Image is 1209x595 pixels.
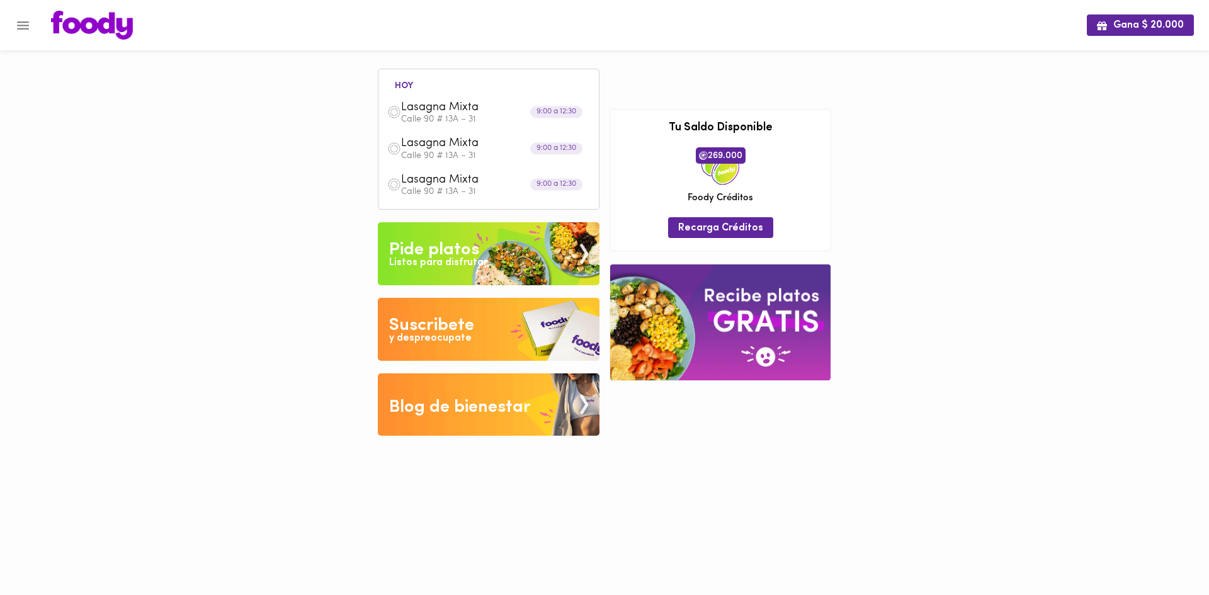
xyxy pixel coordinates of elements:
[378,373,599,436] img: Blog de bienestar
[401,101,546,115] span: Lasagna Mixta
[1136,522,1196,582] iframe: Messagebird Livechat Widget
[387,105,401,119] img: dish.png
[688,191,753,205] span: Foody Créditos
[1097,20,1184,31] span: Gana $ 20.000
[389,331,472,346] div: y despreocupate
[701,147,739,185] img: credits-package.png
[389,395,531,420] div: Blog de bienestar
[389,313,474,338] div: Suscribete
[620,122,821,135] h3: Tu Saldo Disponible
[401,137,546,151] span: Lasagna Mixta
[387,178,401,191] img: dish.png
[530,142,582,154] div: 9:00 a 12:30
[530,179,582,191] div: 9:00 a 12:30
[610,264,831,380] img: referral-banner.png
[378,222,599,285] img: Pide un Platos
[699,151,708,160] img: foody-creditos.png
[1087,14,1194,35] button: Gana $ 20.000
[51,11,133,40] img: logo.png
[401,188,590,196] p: Calle 90 # 13A – 31
[401,152,590,161] p: Calle 90 # 13A – 31
[678,222,763,234] span: Recarga Créditos
[668,217,773,238] button: Recarga Créditos
[389,256,487,270] div: Listos para disfrutar
[389,237,479,263] div: Pide platos
[8,10,38,41] button: Menu
[696,147,746,164] span: 269.000
[387,142,401,156] img: dish.png
[385,79,423,91] li: hoy
[530,106,582,118] div: 9:00 a 12:30
[401,115,590,124] p: Calle 90 # 13A – 31
[378,298,599,361] img: Disfruta bajar de peso
[401,173,546,188] span: Lasagna Mixta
